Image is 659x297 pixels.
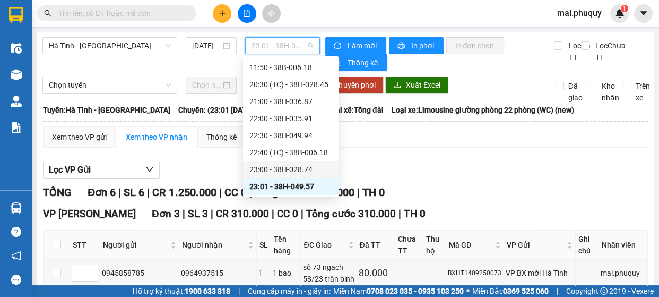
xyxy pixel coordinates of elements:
[206,131,237,143] div: Thống kê
[333,285,464,297] span: Miền Nam
[11,122,22,133] img: solution-icon
[272,208,274,220] span: |
[11,251,21,261] span: notification
[397,42,406,50] span: printer
[600,287,608,295] span: copyright
[43,186,72,199] span: TỔNG
[213,4,231,23] button: plus
[639,9,648,18] span: caret-down
[52,131,107,143] div: Xem theo VP gửi
[192,79,221,91] input: Chọn ngày
[103,239,168,251] span: Người gửi
[243,10,250,17] span: file-add
[621,5,628,12] sup: 1
[70,231,100,260] th: STT
[507,239,565,251] span: VP Gửi
[267,10,275,17] span: aim
[273,267,299,279] div: 1 bao
[576,231,599,260] th: Ghi chú
[385,77,448,94] button: downloadXuất Excel
[549,6,610,20] span: mai.phuquy
[302,261,354,285] div: số 73 ngach 58/23 trân binh
[211,208,213,220] span: |
[325,37,386,54] button: syncLàm mới
[182,239,246,251] span: Người nhận
[185,287,230,295] strong: 1900 633 818
[504,260,576,287] td: VP BX mới Hà Tĩnh
[357,186,359,199] span: |
[44,10,51,17] span: search
[43,162,160,179] button: Lọc VP Gửi
[11,275,21,285] span: message
[615,9,625,18] img: icon-new-feature
[466,289,470,293] span: ⚪️
[238,4,256,23] button: file-add
[58,7,184,19] input: Tìm tên, số ĐT hoặc mã đơn
[43,106,170,114] b: Tuyến: Hà Tĩnh - [GEOGRAPHIC_DATA]
[238,285,240,297] span: |
[332,104,384,116] span: Tài xế: Tổng đài
[404,208,426,220] span: TH 0
[118,186,121,199] span: |
[449,239,493,251] span: Mã GD
[257,231,271,260] th: SL
[398,208,401,220] span: |
[601,267,646,279] div: mai.phuquy
[11,43,22,54] img: warehouse-icon
[102,267,177,279] div: 0945858785
[9,7,23,23] img: logo-vxr
[306,208,396,220] span: Tổng cước 310.000
[448,268,502,278] div: BXHT1409250073
[252,38,314,54] span: 23:01 - 38H-049.57
[411,40,435,52] span: In phơi
[88,186,116,199] span: Đơn 6
[249,130,332,141] div: 22:30 - 38H-049.94
[367,287,464,295] strong: 0708 023 035 - 0935 103 250
[219,186,221,199] span: |
[248,285,331,297] span: Cung cấp máy in - giấy in:
[49,163,91,176] span: Lọc VP Gửi
[249,62,332,73] div: 11:50 - 38B-006.18
[249,164,332,175] div: 23:00 - 38H-028.74
[446,260,504,287] td: BXHT1409250073
[304,239,345,251] span: ĐC Giao
[564,40,592,63] span: Lọc Đã TT
[359,266,393,281] div: 80.000
[325,54,387,71] button: bar-chartThống kê
[49,38,171,54] span: Hà Tĩnh - Hà Nội
[347,57,379,69] span: Thống kê
[277,208,298,220] span: CC 0
[557,285,558,297] span: |
[357,231,395,260] th: Đã TT
[446,37,504,54] button: In đơn chọn
[389,37,444,54] button: printerIn phơi
[423,231,447,260] th: Thu hộ
[472,285,549,297] span: Miền Bắc
[152,208,180,220] span: Đơn 3
[224,186,246,199] span: CC 0
[362,186,384,199] span: TH 0
[145,165,154,174] span: down
[126,131,187,143] div: Xem theo VP nhận
[49,77,171,93] span: Chọn tuyến
[249,147,332,158] div: 22:40 (TC) - 38B-006.18
[124,186,144,199] span: SL 6
[599,231,648,260] th: Nhân viên
[395,231,423,260] th: Chưa TT
[506,267,574,279] div: VP BX mới Hà Tĩnh
[11,69,22,80] img: warehouse-icon
[43,208,136,220] span: VP [PERSON_NAME]
[11,227,21,237] span: question-circle
[216,208,269,220] span: CR 310.000
[325,77,384,94] button: Chuyển phơi
[597,80,623,104] span: Kho nhận
[564,80,587,104] span: Đã giao
[219,10,226,17] span: plus
[249,181,332,192] div: 23:01 - 38H-049.57
[192,40,221,52] input: 14/09/2025
[334,42,343,50] span: sync
[503,287,549,295] strong: 0369 525 060
[249,96,332,107] div: 21:00 - 38H-036.87
[249,113,332,124] div: 22:00 - 38H-035.91
[347,40,378,52] span: Làm mới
